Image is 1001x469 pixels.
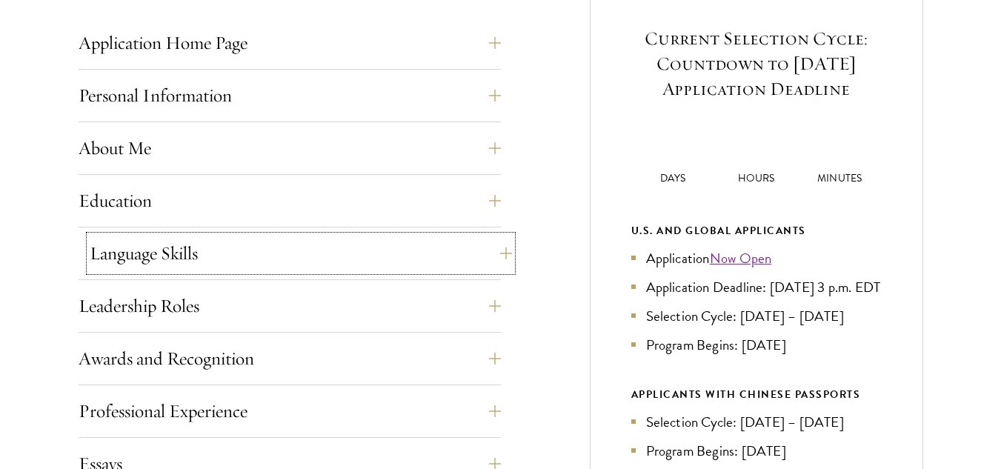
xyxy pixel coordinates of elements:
li: Program Begins: [DATE] [631,334,882,356]
a: Now Open [710,247,772,269]
li: Application [631,247,882,269]
p: Hours [714,170,798,186]
button: Education [79,183,501,219]
li: Program Begins: [DATE] [631,440,882,462]
button: About Me [79,130,501,166]
button: Awards and Recognition [79,341,501,376]
li: Selection Cycle: [DATE] – [DATE] [631,411,882,433]
button: Leadership Roles [79,288,501,324]
div: U.S. and Global Applicants [631,222,882,240]
div: APPLICANTS WITH CHINESE PASSPORTS [631,385,882,404]
p: Days [631,170,715,186]
button: Professional Experience [79,393,501,429]
li: Application Deadline: [DATE] 3 p.m. EDT [631,276,882,298]
li: Selection Cycle: [DATE] – [DATE] [631,305,882,327]
button: Personal Information [79,78,501,113]
button: Application Home Page [79,25,501,61]
p: Minutes [798,170,882,186]
button: Language Skills [90,236,512,271]
h5: Current Selection Cycle: Countdown to [DATE] Application Deadline [631,26,882,102]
